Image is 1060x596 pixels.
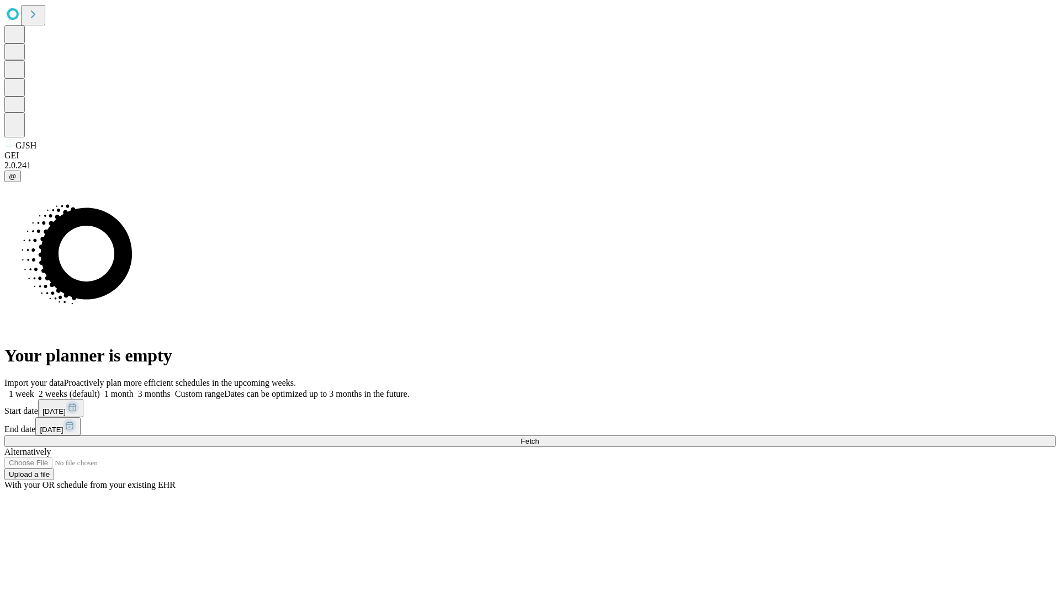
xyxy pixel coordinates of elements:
span: Custom range [175,389,224,398]
h1: Your planner is empty [4,345,1056,366]
div: Start date [4,399,1056,417]
span: Dates can be optimized up to 3 months in the future. [224,389,409,398]
div: GEI [4,151,1056,161]
button: [DATE] [35,417,81,435]
span: [DATE] [43,407,66,416]
span: 1 month [104,389,134,398]
span: @ [9,172,17,180]
span: 1 week [9,389,34,398]
button: @ [4,171,21,182]
span: GJSH [15,141,36,150]
span: [DATE] [40,425,63,434]
span: 2 weeks (default) [39,389,100,398]
span: Fetch [521,437,539,445]
button: [DATE] [38,399,83,417]
span: Proactively plan more efficient schedules in the upcoming weeks. [64,378,296,387]
span: Alternatively [4,447,51,456]
button: Upload a file [4,469,54,480]
div: 2.0.241 [4,161,1056,171]
span: With your OR schedule from your existing EHR [4,480,176,489]
div: End date [4,417,1056,435]
span: Import your data [4,378,64,387]
span: 3 months [138,389,171,398]
button: Fetch [4,435,1056,447]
